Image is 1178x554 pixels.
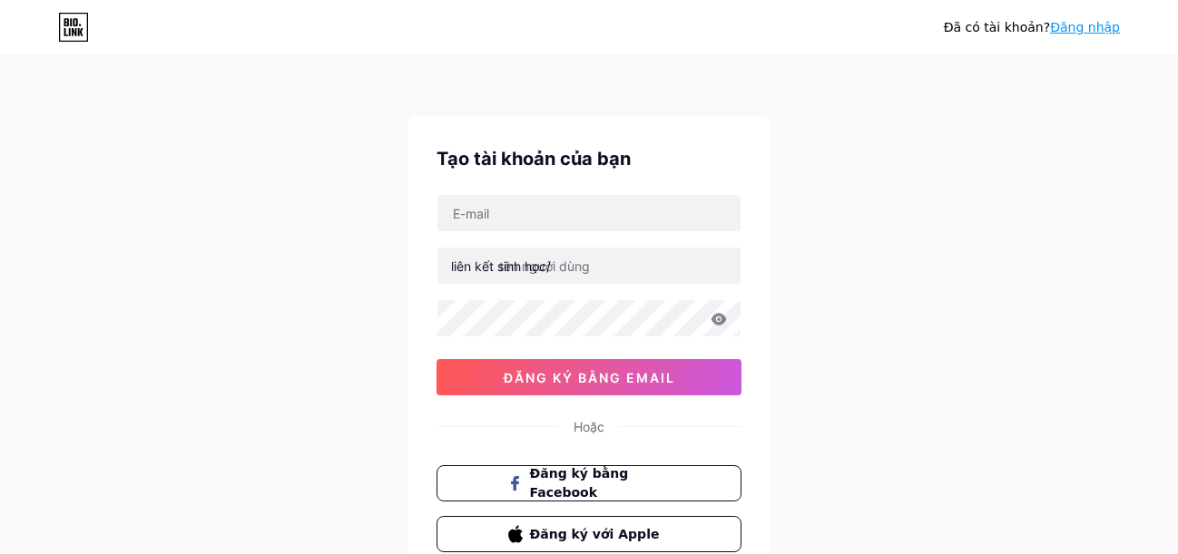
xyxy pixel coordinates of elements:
[504,370,675,385] font: đăng ký bằng email
[437,465,741,501] button: Đăng ký bằng Facebook
[437,148,631,170] font: Tạo tài khoản của bạn
[944,20,1050,34] font: Đã có tài khoản?
[451,258,551,274] font: liên kết sinh học/
[437,195,741,231] input: E-mail
[574,419,604,434] font: Hoặc
[530,527,660,541] font: Đăng ký với Apple
[437,359,741,395] button: đăng ký bằng email
[530,466,629,500] font: Đăng ký bằng Facebook
[437,516,741,552] button: Đăng ký với Apple
[437,248,741,284] input: tên người dùng
[1050,20,1120,34] a: Đăng nhập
